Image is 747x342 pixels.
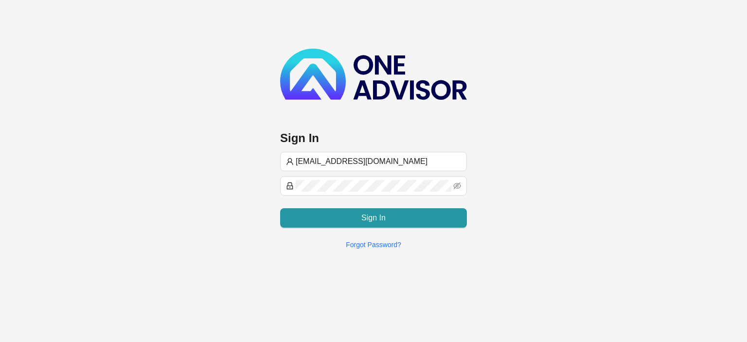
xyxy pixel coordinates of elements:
a: Forgot Password? [346,241,401,249]
input: Username [296,156,461,167]
span: user [286,158,294,165]
span: eye-invisible [453,182,461,190]
span: Sign In [361,212,386,224]
h3: Sign In [280,130,467,146]
span: lock [286,182,294,190]
img: b89e593ecd872904241dc73b71df2e41-logo-dark.svg [280,49,467,100]
button: Sign In [280,208,467,228]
